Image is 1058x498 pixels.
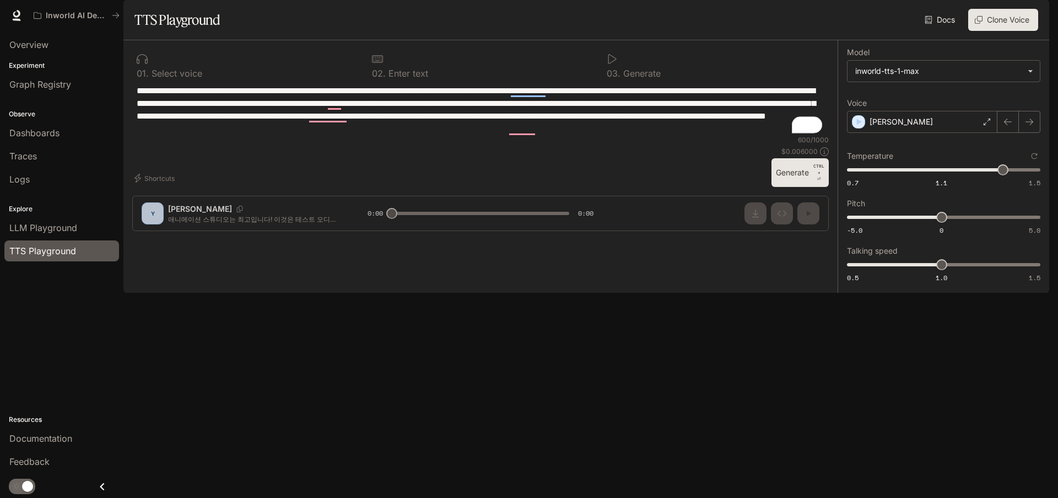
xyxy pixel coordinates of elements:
button: GenerateCTRL +⏎ [771,158,829,187]
p: [PERSON_NAME] [870,116,933,127]
p: 0 2 . [372,69,386,78]
p: CTRL + [813,163,824,176]
a: Docs [922,9,959,31]
p: Temperature [847,152,893,160]
button: Shortcuts [132,169,179,187]
p: 0 3 . [607,69,620,78]
p: Voice [847,99,867,107]
textarea: To enrich screen reader interactions, please activate Accessibility in Grammarly extension settings [137,84,824,135]
span: 0.7 [847,178,859,188]
p: Talking speed [847,247,898,255]
button: All workspaces [29,4,125,26]
span: 1.0 [936,273,947,282]
p: Model [847,49,870,56]
p: ⏎ [813,163,824,183]
span: -5.0 [847,226,862,235]
span: 0 [940,226,943,235]
p: Enter text [386,69,428,78]
p: Pitch [847,200,865,207]
p: 600 / 1000 [798,135,829,144]
span: 0.5 [847,273,859,282]
h1: TTS Playground [134,9,220,31]
span: 1.5 [1029,178,1040,188]
span: 5.0 [1029,226,1040,235]
button: Clone Voice [968,9,1038,31]
div: inworld-tts-1-max [848,61,1040,82]
span: 1.1 [936,178,947,188]
p: Inworld AI Demos [46,11,107,20]
button: Reset to default [1028,150,1040,162]
span: 1.5 [1029,273,1040,282]
div: inworld-tts-1-max [855,66,1022,77]
p: 0 1 . [137,69,149,78]
p: Select voice [149,69,202,78]
p: Generate [620,69,661,78]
